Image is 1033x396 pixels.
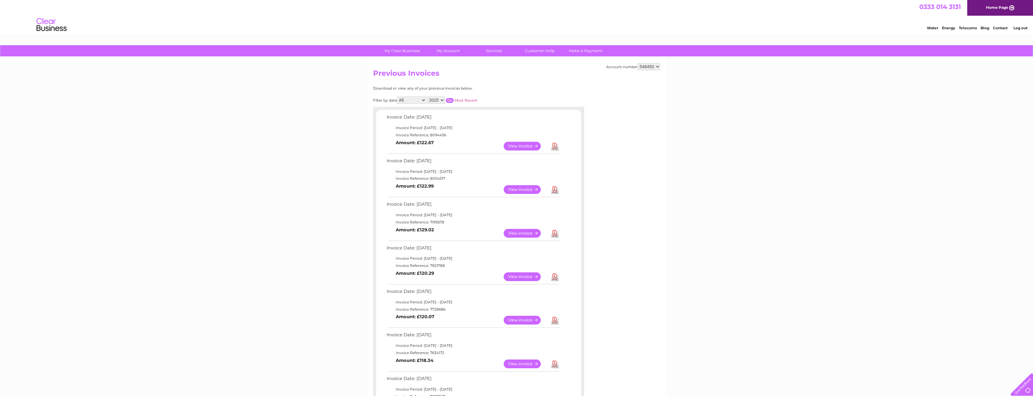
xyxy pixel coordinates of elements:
a: Make A Payment [561,45,610,56]
a: 0333 014 3131 [919,3,961,11]
a: Most Recent [455,98,477,103]
div: Download or view any of your previous invoices below. [373,86,531,90]
td: Invoice Period: [DATE] - [DATE] [385,255,562,262]
b: Amount: £122.67 [396,140,434,145]
td: Invoice Reference: 7821788 [385,262,562,269]
td: Invoice Date: [DATE] [385,157,562,168]
a: Download [551,185,559,194]
td: Invoice Period: [DATE] - [DATE] [385,168,562,175]
a: Customer Help [515,45,565,56]
td: Invoice Date: [DATE] [385,200,562,211]
td: Invoice Reference: 8004517 [385,175,562,182]
td: Invoice Period: [DATE] - [DATE] [385,211,562,219]
a: Download [551,229,559,238]
td: Invoice Period: [DATE] - [DATE] [385,299,562,306]
td: Invoice Date: [DATE] [385,375,562,386]
td: Invoice Reference: 7728686 [385,306,562,313]
td: Invoice Reference: 7913678 [385,219,562,226]
b: Amount: £118.34 [396,358,433,363]
td: Invoice Period: [DATE] - [DATE] [385,386,562,393]
a: Services [469,45,519,56]
a: Contact [993,26,1008,30]
div: Account number [606,63,660,70]
h2: Previous Invoices [373,69,660,81]
a: View [504,142,548,150]
a: View [504,272,548,281]
a: My Account [423,45,473,56]
a: View [504,229,548,238]
a: My Clear Business [377,45,427,56]
td: Invoice Date: [DATE] [385,113,562,124]
a: Log out [1013,26,1028,30]
div: Clear Business is a trading name of Verastar Limited (registered in [GEOGRAPHIC_DATA] No. 3667643... [374,3,659,29]
a: View [504,185,548,194]
a: Energy [942,26,955,30]
td: Invoice Period: [DATE] - [DATE] [385,124,562,131]
td: Invoice Date: [DATE] [385,331,562,342]
b: Amount: £129.02 [396,227,434,233]
a: View [504,360,548,368]
a: Telecoms [959,26,977,30]
div: Filter by date [373,97,531,104]
td: Invoice Date: [DATE] [385,287,562,299]
td: Invoice Reference: 8094456 [385,131,562,139]
a: Download [551,360,559,368]
b: Amount: £122.99 [396,183,434,189]
a: Download [551,272,559,281]
b: Amount: £120.07 [396,314,434,319]
td: Invoice Reference: 7634172 [385,349,562,356]
b: Amount: £120.29 [396,271,434,276]
td: Invoice Period: [DATE] - [DATE] [385,342,562,349]
img: logo.png [36,16,67,34]
a: View [504,316,548,325]
a: Download [551,142,559,150]
td: Invoice Date: [DATE] [385,244,562,255]
a: Download [551,316,559,325]
a: Blog [981,26,989,30]
a: Water [927,26,938,30]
